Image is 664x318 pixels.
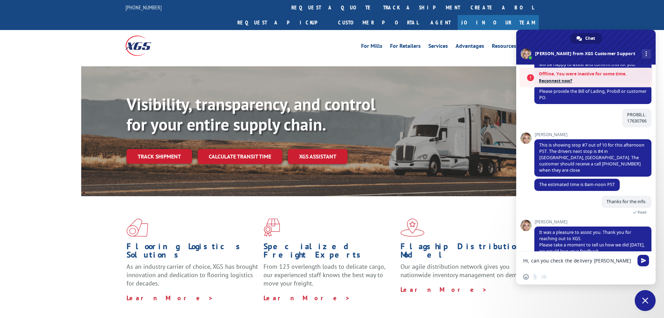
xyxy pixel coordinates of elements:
[635,290,656,311] div: Close chat
[539,77,649,84] span: Reconnect now?
[400,219,425,237] img: xgs-icon-flagship-distribution-model-red
[585,33,595,44] span: Chat
[539,49,643,80] span: Good Afternoon! Thank You for contacting Xpress Global Systems. My name is [PERSON_NAME] and I wi...
[539,71,649,77] span: Offline. You were inactive for some time.
[264,294,350,302] a: Learn More >
[198,149,282,164] a: Calculate transit time
[400,262,529,279] span: Our agile distribution network gives you nationwide inventory management on demand.
[264,242,395,262] h1: Specialized Freight Experts
[539,229,644,260] span: It was a pleasure to assist you. Thank you for reaching out to XGS. Please take a moment to tell ...
[127,262,258,287] span: As an industry carrier of choice, XGS has brought innovation and dedication to flooring logistics...
[642,49,651,59] div: More channels
[423,15,458,30] a: Agent
[127,242,258,262] h1: Flooring Logistics Solutions
[539,142,644,173] span: This is showing stop #7 out of 10 for this afternoon PST. The drivers next stop is #4 in [GEOGRAP...
[400,286,487,294] a: Learn More >
[606,199,647,205] span: Thanks for the info.
[127,149,192,164] a: Track shipment
[264,219,280,237] img: xgs-icon-focused-on-flooring-red
[627,112,647,124] span: PROBILL: 17630766
[232,15,333,30] a: Request a pickup
[492,43,516,51] a: Resources
[127,294,213,302] a: Learn More >
[264,262,395,294] p: From 123 overlength loads to delicate cargo, our experienced staff knows the best way to move you...
[458,15,539,30] a: Join Our Team
[428,43,448,51] a: Services
[534,220,651,224] span: [PERSON_NAME]
[539,182,615,187] span: The estimated time is 8am-noon PST
[534,132,651,137] span: [PERSON_NAME]
[570,33,602,44] div: Chat
[127,219,148,237] img: xgs-icon-total-supply-chain-intelligence-red
[127,93,375,135] b: Visibility, transparency, and control for your entire supply chain.
[400,242,532,262] h1: Flagship Distribution Model
[361,43,382,51] a: For Mills
[523,258,633,264] textarea: Compose your message...
[333,15,423,30] a: Customer Portal
[539,88,647,101] span: Please provide the Bill of Lading, Probill or customer PO.
[638,255,649,266] span: Send
[390,43,421,51] a: For Retailers
[456,43,484,51] a: Advantages
[638,210,647,215] span: Read
[523,274,529,280] span: Insert an emoji
[288,149,348,164] a: XGS ASSISTANT
[125,4,162,11] a: [PHONE_NUMBER]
